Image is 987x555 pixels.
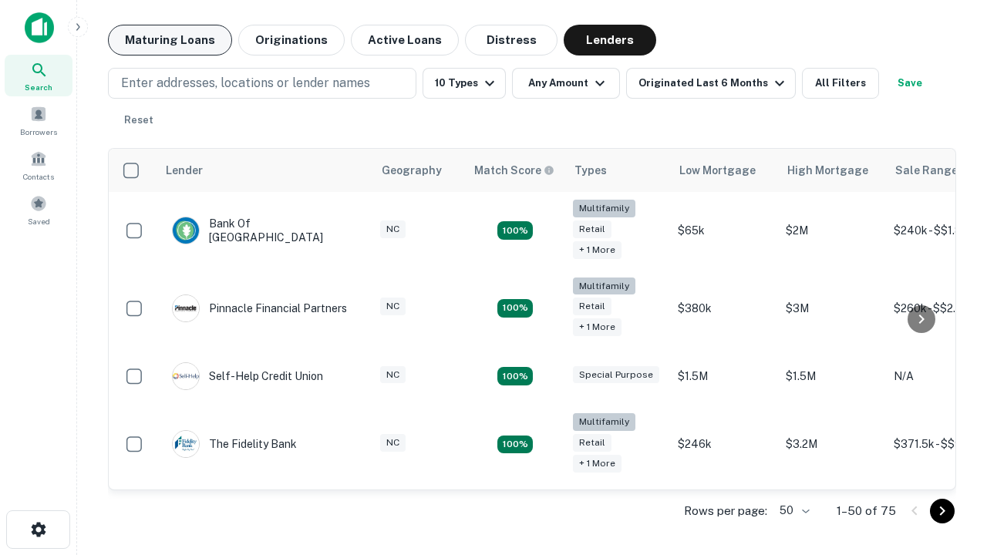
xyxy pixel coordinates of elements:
[573,298,611,315] div: Retail
[573,434,611,452] div: Retail
[626,68,796,99] button: Originated Last 6 Months
[172,430,297,458] div: The Fidelity Bank
[380,366,406,384] div: NC
[121,74,370,92] p: Enter addresses, locations or lender names
[114,105,163,136] button: Reset
[574,161,607,180] div: Types
[573,220,611,238] div: Retail
[173,217,199,244] img: picture
[172,217,357,244] div: Bank Of [GEOGRAPHIC_DATA]
[497,436,533,454] div: Matching Properties: 10, hasApolloMatch: undefined
[670,347,778,405] td: $1.5M
[930,499,955,523] button: Go to next page
[895,161,958,180] div: Sale Range
[910,382,987,456] iframe: Chat Widget
[837,502,896,520] p: 1–50 of 75
[885,68,935,99] button: Save your search to get updates of matches that match your search criteria.
[372,149,465,192] th: Geography
[173,295,199,321] img: picture
[474,162,554,179] div: Capitalize uses an advanced AI algorithm to match your search with the best lender. The match sco...
[573,413,635,431] div: Multifamily
[166,161,203,180] div: Lender
[28,215,50,227] span: Saved
[565,149,670,192] th: Types
[778,270,886,348] td: $3M
[380,434,406,452] div: NC
[172,294,347,322] div: Pinnacle Financial Partners
[512,68,620,99] button: Any Amount
[573,200,635,217] div: Multifamily
[802,68,879,99] button: All Filters
[564,25,656,55] button: Lenders
[238,25,345,55] button: Originations
[497,299,533,318] div: Matching Properties: 17, hasApolloMatch: undefined
[573,366,659,384] div: Special Purpose
[638,74,789,92] div: Originated Last 6 Months
[380,220,406,238] div: NC
[778,149,886,192] th: High Mortgage
[5,55,72,96] a: Search
[173,363,199,389] img: picture
[108,68,416,99] button: Enter addresses, locations or lender names
[573,277,635,295] div: Multifamily
[573,318,622,336] div: + 1 more
[5,144,72,186] a: Contacts
[573,455,622,473] div: + 1 more
[497,221,533,240] div: Matching Properties: 17, hasApolloMatch: undefined
[20,126,57,138] span: Borrowers
[778,347,886,405] td: $1.5M
[423,68,506,99] button: 10 Types
[380,298,406,315] div: NC
[465,25,558,55] button: Distress
[684,502,767,520] p: Rows per page:
[25,81,52,93] span: Search
[773,499,812,522] div: 50
[573,241,622,259] div: + 1 more
[172,362,323,390] div: Self-help Credit Union
[465,149,565,192] th: Capitalize uses an advanced AI algorithm to match your search with the best lender. The match sco...
[173,431,199,457] img: picture
[5,99,72,141] a: Borrowers
[108,25,232,55] button: Maturing Loans
[670,405,778,483] td: $246k
[25,12,54,43] img: capitalize-icon.png
[382,161,442,180] div: Geography
[351,25,459,55] button: Active Loans
[670,149,778,192] th: Low Mortgage
[787,161,868,180] div: High Mortgage
[497,367,533,385] div: Matching Properties: 11, hasApolloMatch: undefined
[5,189,72,230] a: Saved
[679,161,756,180] div: Low Mortgage
[670,192,778,270] td: $65k
[23,170,54,183] span: Contacts
[778,405,886,483] td: $3.2M
[670,270,778,348] td: $380k
[157,149,372,192] th: Lender
[474,162,551,179] h6: Match Score
[778,192,886,270] td: $2M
